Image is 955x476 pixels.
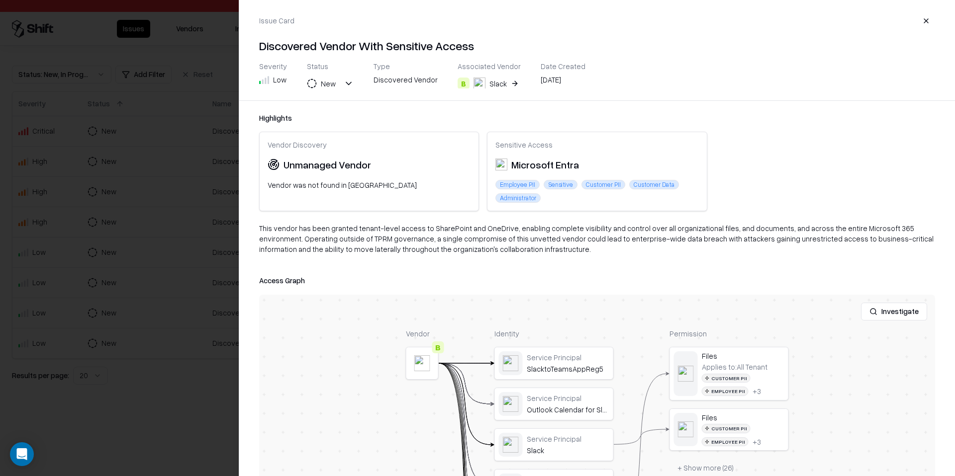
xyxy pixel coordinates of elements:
[702,374,751,383] div: Customer PII
[527,405,609,414] div: Outlook Calendar for Slack
[321,79,336,89] div: New
[458,78,470,89] div: B
[495,157,579,172] div: Microsoft Entra
[753,437,761,446] button: +3
[374,62,438,71] div: Type
[259,15,294,26] div: Issue Card
[753,387,761,396] div: + 3
[702,437,749,447] div: Employee PII
[861,303,927,320] button: Investigate
[259,223,935,262] div: This vendor has been granted tenant-level access to SharePoint and OneDrive, enabling complete vi...
[406,328,439,339] div: Vendor
[494,328,614,339] div: Identity
[273,75,286,85] div: Low
[702,424,751,433] div: Customer PII
[669,328,789,339] div: Permission
[259,38,935,54] h4: Discovered Vendor With Sensitive Access
[495,193,541,203] div: Administrator
[432,341,444,353] div: B
[307,62,354,71] div: Status
[268,180,471,190] div: Vendor was not found in [GEOGRAPHIC_DATA]
[527,364,609,373] div: SlacktoTeamsAppReg5
[495,159,507,170] img: Microsoft Entra
[702,362,767,371] div: Applies to: All Tenant
[259,62,287,71] div: Severity
[702,413,784,422] div: Files
[544,180,577,189] div: Sensitive
[268,140,471,149] div: Vendor Discovery
[527,394,609,402] div: Service Principal
[495,140,698,149] div: Sensitive Access
[581,180,625,189] div: Customer PII
[527,353,609,362] div: Service Principal
[259,113,935,123] div: Highlights
[541,75,585,88] div: [DATE]
[458,62,521,71] div: Associated Vendor
[495,180,540,189] div: Employee PII
[629,180,679,189] div: Customer Data
[541,62,585,71] div: Date Created
[374,75,438,88] div: Discovered Vendor
[527,446,609,455] div: Slack
[753,387,761,396] button: +3
[702,387,749,396] div: Employee PII
[259,275,935,287] div: Access Graph
[474,78,485,89] img: Slack
[527,434,609,443] div: Service Principal
[284,157,371,172] div: Unmanaged Vendor
[489,79,507,89] div: Slack
[753,437,761,446] div: + 3
[702,351,784,360] div: Files
[458,75,521,92] button: BSlack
